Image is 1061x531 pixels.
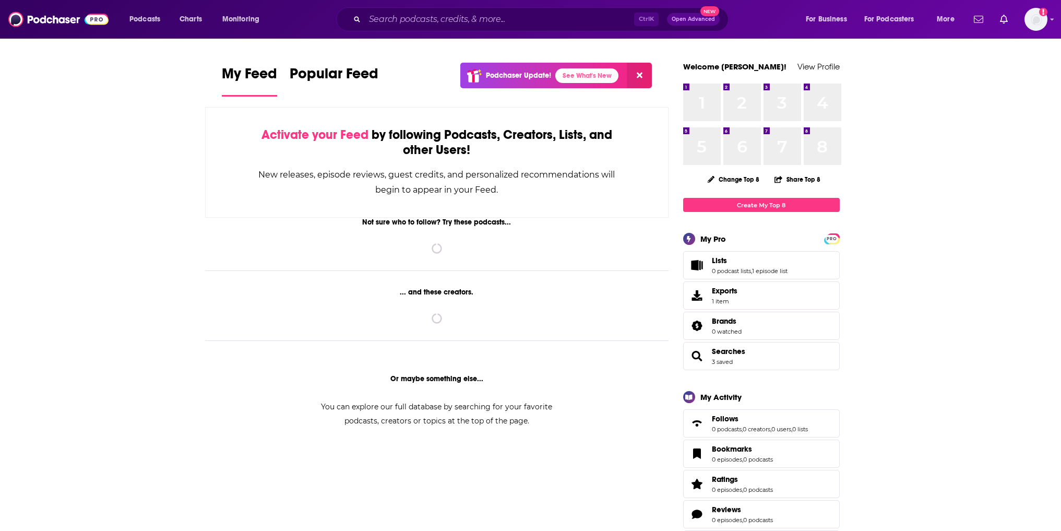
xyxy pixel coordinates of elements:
span: Brands [683,312,840,340]
a: Ratings [712,475,773,484]
span: Open Advanced [672,17,715,22]
a: Lists [712,256,788,265]
a: Show notifications dropdown [970,10,987,28]
a: 0 podcasts [712,426,742,433]
span: Podcasts [129,12,160,27]
span: Follows [712,414,738,423]
a: Bookmarks [712,444,773,454]
span: Exports [712,286,737,296]
a: Brands [687,318,708,333]
span: , [751,267,752,275]
span: Activate your Feed [261,127,368,143]
button: Share Top 8 [774,169,821,190]
span: For Business [806,12,847,27]
a: 0 users [771,426,791,433]
a: 0 episodes [712,516,742,524]
span: , [770,426,771,433]
span: New [700,6,719,16]
button: open menu [122,11,174,28]
a: Searches [712,347,745,356]
a: 0 podcasts [743,456,773,463]
button: Change Top 8 [701,173,766,186]
span: Popular Feed [290,65,378,89]
a: Popular Feed [290,65,378,97]
span: Logged in as veronica.smith [1024,8,1047,31]
span: , [742,516,743,524]
p: Podchaser Update! [486,71,551,80]
a: 0 creators [743,426,770,433]
a: Ratings [687,477,708,491]
img: User Profile [1024,8,1047,31]
input: Search podcasts, credits, & more... [365,11,634,28]
span: PRO [826,235,838,243]
a: Show notifications dropdown [996,10,1012,28]
a: 3 saved [712,358,733,365]
a: 0 podcast lists [712,267,751,275]
div: ... and these creators. [205,288,669,297]
span: , [742,456,743,463]
a: Follows [687,416,708,431]
a: View Profile [797,62,840,72]
span: Ctrl K [634,13,659,26]
span: Bookmarks [712,444,752,454]
span: , [742,426,743,433]
span: More [937,12,955,27]
svg: Add a profile image [1039,8,1047,16]
a: Create My Top 8 [683,198,840,212]
button: open menu [929,11,968,28]
button: Open AdvancedNew [667,13,720,26]
span: Exports [687,288,708,303]
span: Reviews [683,500,840,528]
span: Reviews [712,505,741,514]
a: Follows [712,414,808,423]
a: Reviews [687,507,708,522]
span: , [791,426,792,433]
a: 1 episode list [752,267,788,275]
div: Or maybe something else... [205,374,669,383]
span: 1 item [712,298,737,305]
button: open menu [798,11,860,28]
button: open menu [215,11,273,28]
a: Lists [687,258,708,273]
a: PRO [826,234,838,242]
a: 0 podcasts [743,516,773,524]
span: Brands [712,316,736,326]
span: Bookmarks [683,440,840,468]
span: Lists [683,251,840,279]
a: 0 episodes [712,456,742,463]
a: 0 lists [792,426,808,433]
img: Podchaser - Follow, Share and Rate Podcasts [8,9,109,29]
a: Searches [687,349,708,363]
a: Reviews [712,505,773,514]
span: For Podcasters [864,12,914,27]
button: Show profile menu [1024,8,1047,31]
div: New releases, episode reviews, guest credits, and personalized recommendations will begin to appe... [258,167,616,197]
a: 0 podcasts [743,486,773,493]
div: Not sure who to follow? Try these podcasts... [205,218,669,227]
div: by following Podcasts, Creators, Lists, and other Users! [258,127,616,158]
span: Ratings [683,470,840,498]
button: open menu [857,11,929,28]
div: You can explore our full database by searching for your favorite podcasts, creators or topics at ... [308,400,565,428]
a: Exports [683,281,840,310]
a: 0 episodes [712,486,742,493]
a: 0 watched [712,328,742,335]
span: Charts [180,12,202,27]
a: Brands [712,316,742,326]
div: My Activity [700,392,742,402]
span: Lists [712,256,727,265]
span: Follows [683,409,840,438]
a: Bookmarks [687,446,708,461]
a: Welcome [PERSON_NAME]! [683,62,786,72]
span: Ratings [712,475,738,484]
span: , [742,486,743,493]
span: Monitoring [222,12,259,27]
div: Search podcasts, credits, & more... [346,7,738,31]
a: My Feed [222,65,277,97]
span: My Feed [222,65,277,89]
div: My Pro [700,234,726,244]
a: See What's New [555,68,618,83]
